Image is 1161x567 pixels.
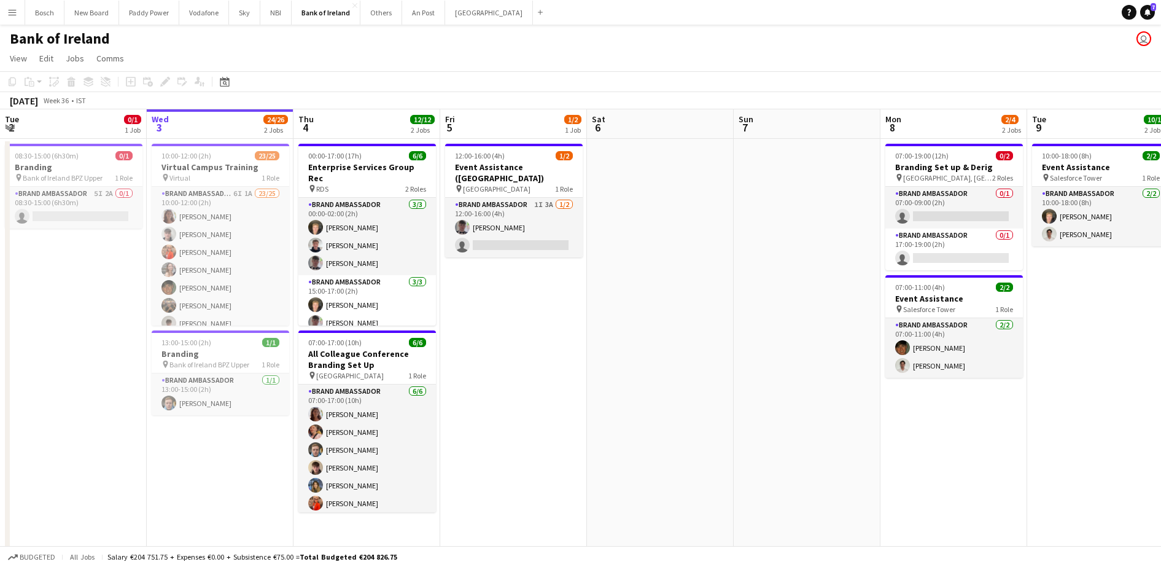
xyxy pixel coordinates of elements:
[298,275,436,353] app-card-role: Brand Ambassador3/315:00-17:00 (2h)[PERSON_NAME][PERSON_NAME]
[1032,114,1046,125] span: Tue
[409,151,426,160] span: 6/6
[10,95,38,107] div: [DATE]
[1151,3,1156,11] span: 7
[5,162,142,173] h3: Branding
[360,1,402,25] button: Others
[992,173,1013,182] span: 2 Roles
[445,114,455,125] span: Fri
[592,114,605,125] span: Sat
[903,173,992,182] span: [GEOGRAPHIC_DATA], [GEOGRAPHIC_DATA]
[68,552,97,561] span: All jobs
[119,1,179,25] button: Paddy Power
[152,162,289,173] h3: Virtual Campus Training
[5,50,32,66] a: View
[564,115,581,124] span: 1/2
[262,173,279,182] span: 1 Role
[262,360,279,369] span: 1 Role
[255,151,279,160] span: 23/25
[161,151,211,160] span: 10:00-12:00 (2h)
[455,151,505,160] span: 12:00-16:00 (4h)
[298,348,436,370] h3: All Colleague Conference Branding Set Up
[555,184,573,194] span: 1 Role
[298,144,436,326] div: 00:00-17:00 (17h)6/6Enterprise Services Group Rec RDS2 RolesBrand Ambassador3/300:00-02:00 (2h)[P...
[76,96,86,105] div: IST
[260,1,292,25] button: NBI
[885,318,1023,378] app-card-role: Brand Ambassador2/207:00-11:00 (4h)[PERSON_NAME][PERSON_NAME]
[1002,125,1021,135] div: 2 Jobs
[556,151,573,160] span: 1/2
[590,120,605,135] span: 6
[264,125,287,135] div: 2 Jobs
[903,305,955,314] span: Salesforce Tower
[996,283,1013,292] span: 2/2
[445,198,583,257] app-card-role: Brand Ambassador1I3A1/212:00-16:00 (4h)[PERSON_NAME]
[885,144,1023,270] app-job-card: 07:00-19:00 (12h)0/2Branding Set up & Derig [GEOGRAPHIC_DATA], [GEOGRAPHIC_DATA]2 RolesBrand Amba...
[125,125,141,135] div: 1 Job
[161,338,211,347] span: 13:00-15:00 (2h)
[405,184,426,194] span: 2 Roles
[410,115,435,124] span: 12/12
[308,338,362,347] span: 07:00-17:00 (10h)
[39,53,53,64] span: Edit
[298,114,314,125] span: Thu
[5,144,142,229] app-job-card: 08:30-15:00 (6h30m)0/1Branding Bank of Ireland BPZ Upper1 RoleBrand Ambassador5I2A0/108:30-15:00 ...
[25,1,64,25] button: Bosch
[298,385,436,515] app-card-role: Brand Ambassador6/607:00-17:00 (10h)[PERSON_NAME][PERSON_NAME][PERSON_NAME][PERSON_NAME][PERSON_N...
[739,114,753,125] span: Sun
[1142,173,1160,182] span: 1 Role
[179,1,229,25] button: Vodafone
[885,114,901,125] span: Mon
[23,173,103,182] span: Bank of Ireland BPZ Upper
[1050,173,1102,182] span: Salesforce Tower
[169,173,190,182] span: Virtual
[402,1,445,25] button: An Post
[885,293,1023,304] h3: Event Assistance
[316,371,384,380] span: [GEOGRAPHIC_DATA]
[895,151,949,160] span: 07:00-19:00 (12h)
[996,151,1013,160] span: 0/2
[445,162,583,184] h3: Event Assistance ([GEOGRAPHIC_DATA])
[115,173,133,182] span: 1 Role
[107,552,397,561] div: Salary €204 751.75 + Expenses €0.00 + Subsistence €75.00 =
[41,96,71,105] span: Week 36
[10,53,27,64] span: View
[885,187,1023,229] app-card-role: Brand Ambassador0/107:00-09:00 (2h)
[10,29,110,48] h1: Bank of Ireland
[300,552,397,561] span: Total Budgeted €204 826.75
[20,553,55,561] span: Budgeted
[1042,151,1092,160] span: 10:00-18:00 (8h)
[3,120,19,135] span: 2
[6,550,57,564] button: Budgeted
[96,53,124,64] span: Comms
[229,1,260,25] button: Sky
[1001,115,1019,124] span: 2/4
[565,125,581,135] div: 1 Job
[15,151,79,160] span: 08:30-15:00 (6h30m)
[409,338,426,347] span: 6/6
[297,120,314,135] span: 4
[298,198,436,275] app-card-role: Brand Ambassador3/300:00-02:00 (2h)[PERSON_NAME][PERSON_NAME][PERSON_NAME]
[5,114,19,125] span: Tue
[316,184,328,194] span: RDS
[445,1,533,25] button: [GEOGRAPHIC_DATA]
[885,229,1023,270] app-card-role: Brand Ambassador0/117:00-19:00 (2h)
[152,330,289,415] app-job-card: 13:00-15:00 (2h)1/1Branding Bank of Ireland BPZ Upper1 RoleBrand Ambassador1/113:00-15:00 (2h)[PE...
[298,330,436,512] app-job-card: 07:00-17:00 (10h)6/6All Colleague Conference Branding Set Up [GEOGRAPHIC_DATA]1 RoleBrand Ambassa...
[408,371,426,380] span: 1 Role
[1143,151,1160,160] span: 2/2
[445,144,583,257] app-job-card: 12:00-16:00 (4h)1/2Event Assistance ([GEOGRAPHIC_DATA]) [GEOGRAPHIC_DATA]1 RoleBrand Ambassador1I...
[1136,31,1151,46] app-user-avatar: Katie Shovlin
[66,53,84,64] span: Jobs
[1030,120,1046,135] span: 9
[152,348,289,359] h3: Branding
[443,120,455,135] span: 5
[152,144,289,326] app-job-card: 10:00-12:00 (2h)23/25Virtual Campus Training Virtual1 RoleBrand Ambassador6I1A23/2510:00-12:00 (2...
[152,114,169,125] span: Wed
[64,1,119,25] button: New Board
[885,275,1023,378] div: 07:00-11:00 (4h)2/2Event Assistance Salesforce Tower1 RoleBrand Ambassador2/207:00-11:00 (4h)[PER...
[895,283,945,292] span: 07:00-11:00 (4h)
